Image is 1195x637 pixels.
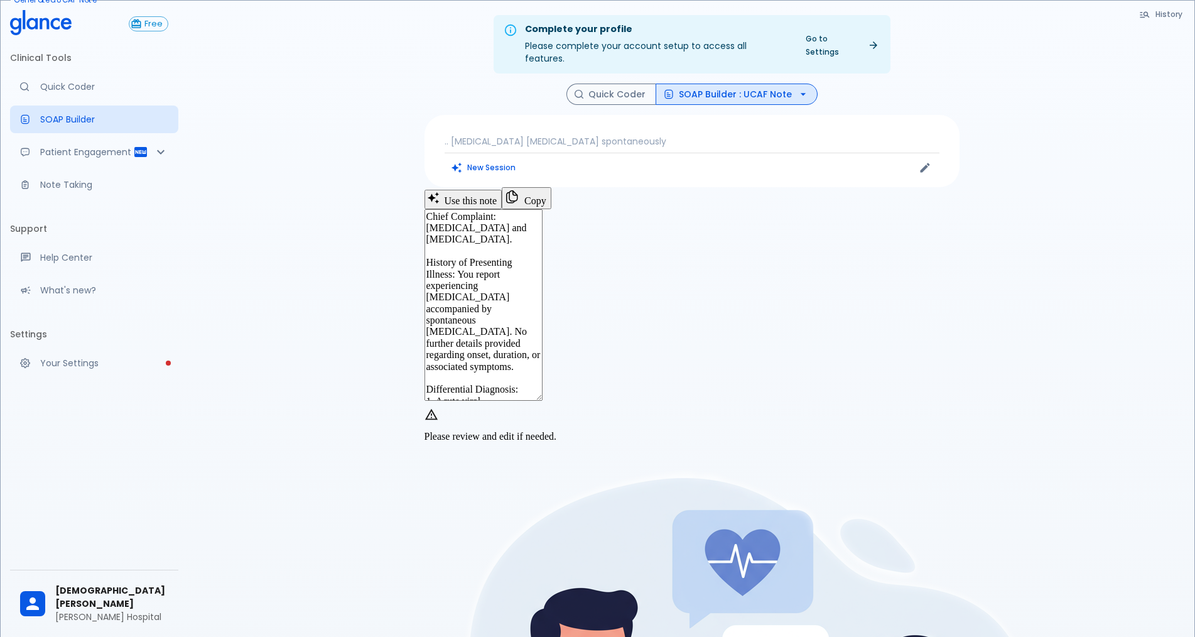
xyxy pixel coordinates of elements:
[502,187,551,209] button: Copy
[10,244,178,271] a: Get help from our support team
[10,214,178,244] li: Support
[445,135,939,148] p: .. [MEDICAL_DATA] [MEDICAL_DATA] spontaneously
[55,584,168,611] span: [DEMOGRAPHIC_DATA][PERSON_NAME]
[10,319,178,349] li: Settings
[424,209,543,401] textarea: Chief Complaint: [MEDICAL_DATA] and [MEDICAL_DATA]. History of Presenting Illness: You report exp...
[10,171,178,199] a: Advanced note-taking
[525,19,788,70] div: Please complete your account setup to access all features.
[566,84,656,106] button: Quick Coder
[424,190,502,209] button: Use this note
[139,19,168,29] span: Free
[40,357,168,369] p: Your Settings
[656,84,818,106] button: SOAP Builder : UCAF Note
[129,16,168,31] button: Free
[40,113,168,126] p: SOAP Builder
[40,80,168,93] p: Quick Coder
[445,158,523,177] button: Clears all inputs and results.
[10,276,178,304] div: Recent updates and feature releases
[1133,5,1190,23] button: History
[40,251,168,264] p: Help Center
[424,426,960,447] div: Please review and edit if needed.
[40,146,133,158] p: Patient Engagement
[798,30,885,61] a: Go to Settings
[10,575,178,632] div: [DEMOGRAPHIC_DATA][PERSON_NAME][PERSON_NAME] Hospital
[10,349,178,377] a: Please complete account setup
[10,73,178,101] a: Moramiz: Find ICD10AM codes instantly
[10,106,178,133] a: Docugen: Compose a clinical documentation in seconds
[916,158,934,177] button: Edit
[525,23,788,36] div: Complete your profile
[10,43,178,73] li: Clinical Tools
[40,178,168,191] p: Note Taking
[40,284,168,297] p: What's new?
[129,16,178,31] a: Click to view or change your subscription
[10,138,178,166] div: Patient Reports & Referrals
[55,611,168,623] p: [PERSON_NAME] Hospital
